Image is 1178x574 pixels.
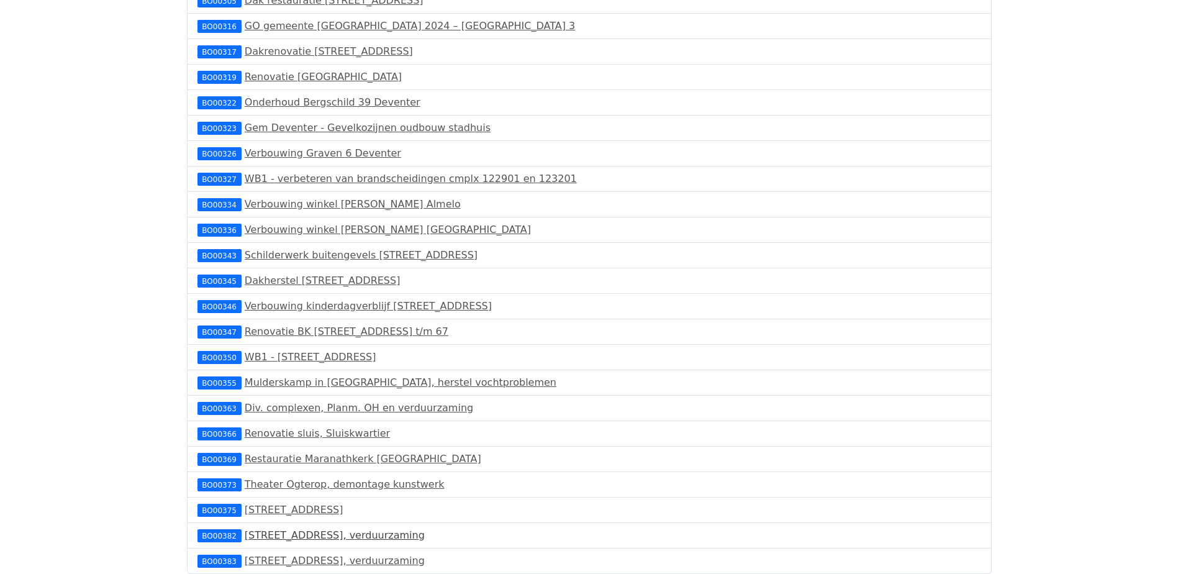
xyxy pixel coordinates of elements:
[197,20,242,32] div: BO00316
[197,326,242,338] div: BO00347
[197,45,242,58] div: BO00317
[245,478,445,490] a: Theater Ogterop, demontage kunstwerk
[197,300,242,312] div: BO00346
[197,198,242,211] div: BO00334
[245,45,413,57] a: Dakrenovatie [STREET_ADDRESS]
[197,402,242,414] div: BO00363
[197,478,242,491] div: BO00373
[197,504,242,516] div: BO00375
[245,300,492,312] a: Verbouwing kinderdagverblijf [STREET_ADDRESS]
[245,122,491,134] a: Gem Deventer - Gevelkozijnen oudbouw stadhuis
[245,224,531,235] a: Verbouwing winkel [PERSON_NAME] [GEOGRAPHIC_DATA]
[245,147,401,159] a: Verbouwing Graven 6 Deventer
[197,529,242,542] div: BO00382
[197,173,242,185] div: BO00327
[245,427,390,439] a: Renovatie sluis, Sluiskwartier
[245,529,425,541] a: [STREET_ADDRESS], verduurzaming
[197,96,242,109] div: BO00322
[197,376,242,389] div: BO00355
[245,402,473,414] a: Div. complexen, Planm. OH en verduurzaming
[197,351,242,363] div: BO00350
[245,376,556,388] a: Mulderskamp in [GEOGRAPHIC_DATA], herstel vochtproblemen
[197,147,242,160] div: BO00326
[245,326,448,337] a: Renovatie BK [STREET_ADDRESS] t/m 67
[197,427,242,440] div: BO00366
[245,173,577,184] a: WB1 - verbeteren van brandscheidingen cmplx 122901 en 123201
[245,504,343,516] a: [STREET_ADDRESS]
[245,453,481,465] a: Restauratie Maranathkerk [GEOGRAPHIC_DATA]
[245,275,401,286] a: Dakherstel [STREET_ADDRESS]
[197,224,242,236] div: BO00336
[197,555,242,567] div: BO00383
[245,198,461,210] a: Verbouwing winkel [PERSON_NAME] Almelo
[245,351,376,363] a: WB1 - [STREET_ADDRESS]
[245,96,420,108] a: Onderhoud Bergschild 39 Deventer
[197,453,242,465] div: BO00369
[197,275,242,287] div: BO00345
[245,20,575,32] a: GO gemeente [GEOGRAPHIC_DATA] 2024 – [GEOGRAPHIC_DATA] 3
[245,555,425,567] a: [STREET_ADDRESS], verduurzaming
[245,71,402,83] a: Renovatie [GEOGRAPHIC_DATA]
[197,122,242,134] div: BO00323
[197,249,242,262] div: BO00343
[245,249,478,261] a: Schilderwerk buitengevels [STREET_ADDRESS]
[197,71,242,83] div: BO00319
